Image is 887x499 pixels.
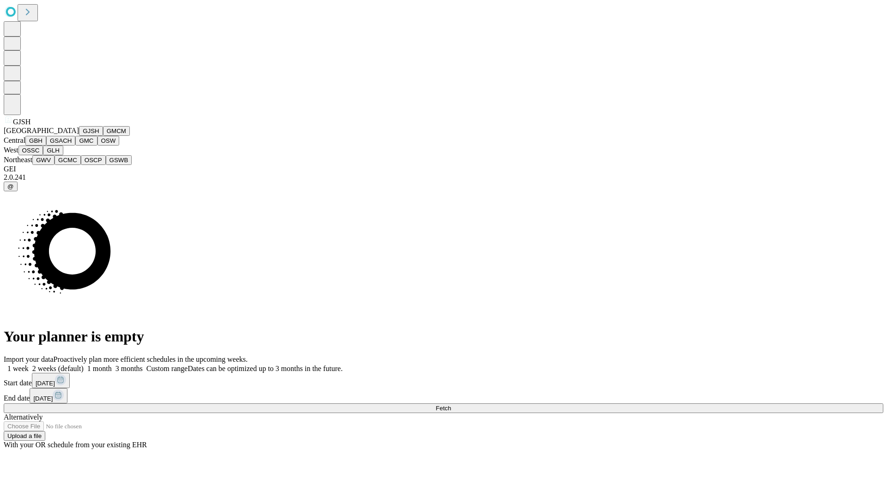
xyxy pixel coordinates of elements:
[436,405,451,412] span: Fetch
[4,441,147,449] span: With your OR schedule from your existing EHR
[4,355,54,363] span: Import your data
[30,388,67,403] button: [DATE]
[25,136,46,146] button: GBH
[97,136,120,146] button: OSW
[32,373,70,388] button: [DATE]
[54,355,248,363] span: Proactively plan more efficient schedules in the upcoming weeks.
[4,431,45,441] button: Upload a file
[55,155,81,165] button: GCMC
[81,155,106,165] button: OSCP
[43,146,63,155] button: GLH
[4,388,883,403] div: End date
[115,365,143,372] span: 3 months
[79,126,103,136] button: GJSH
[106,155,132,165] button: GSWB
[4,182,18,191] button: @
[36,380,55,387] span: [DATE]
[32,155,55,165] button: GWV
[4,328,883,345] h1: Your planner is empty
[4,146,18,154] span: West
[46,136,75,146] button: GSACH
[188,365,342,372] span: Dates can be optimized up to 3 months in the future.
[7,183,14,190] span: @
[4,403,883,413] button: Fetch
[146,365,188,372] span: Custom range
[4,156,32,164] span: Northeast
[103,126,130,136] button: GMCM
[13,118,30,126] span: GJSH
[4,373,883,388] div: Start date
[4,136,25,144] span: Central
[18,146,43,155] button: OSSC
[4,165,883,173] div: GEI
[33,395,53,402] span: [DATE]
[75,136,97,146] button: GMC
[7,365,29,372] span: 1 week
[87,365,112,372] span: 1 month
[32,365,84,372] span: 2 weeks (default)
[4,127,79,134] span: [GEOGRAPHIC_DATA]
[4,413,43,421] span: Alternatively
[4,173,883,182] div: 2.0.241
